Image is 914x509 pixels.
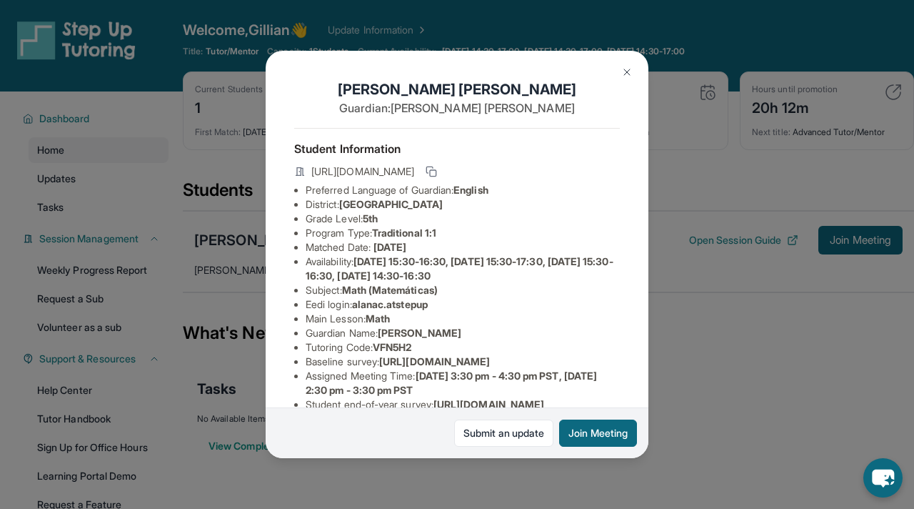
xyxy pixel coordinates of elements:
[306,397,620,412] li: Student end-of-year survey :
[306,226,620,240] li: Program Type:
[378,327,461,339] span: [PERSON_NAME]
[454,420,553,447] a: Submit an update
[621,66,633,78] img: Close Icon
[306,254,620,283] li: Availability:
[311,164,414,179] span: [URL][DOMAIN_NAME]
[342,284,438,296] span: Math (Matemáticas)
[306,369,620,397] li: Assigned Meeting Time :
[372,227,436,239] span: Traditional 1:1
[366,312,390,325] span: Math
[306,197,620,212] li: District:
[306,240,620,254] li: Matched Date:
[306,370,597,396] span: [DATE] 3:30 pm - 4:30 pm PST, [DATE] 2:30 pm - 3:30 pm PST
[559,420,637,447] button: Join Meeting
[306,326,620,340] li: Guardian Name :
[306,355,620,369] li: Baseline survey :
[423,163,440,180] button: Copy link
[306,183,620,197] li: Preferred Language of Guardian:
[433,398,544,410] span: [URL][DOMAIN_NAME]
[306,255,613,282] span: [DATE] 15:30-16:30, [DATE] 15:30-17:30, [DATE] 15:30-16:30, [DATE] 14:30-16:30
[306,297,620,312] li: Eedi login :
[306,340,620,355] li: Tutoring Code :
[306,283,620,297] li: Subject :
[352,298,428,310] span: alanac.atstepup
[863,458,903,498] button: chat-button
[373,241,406,253] span: [DATE]
[339,198,443,210] span: [GEOGRAPHIC_DATA]
[306,312,620,326] li: Main Lesson :
[373,341,411,353] span: VFN5H2
[294,99,620,117] p: Guardian: [PERSON_NAME] [PERSON_NAME]
[294,79,620,99] h1: [PERSON_NAME] [PERSON_NAME]
[379,355,490,367] span: [URL][DOMAIN_NAME]
[306,212,620,226] li: Grade Level:
[363,212,378,224] span: 5th
[294,140,620,157] h4: Student Information
[453,184,488,196] span: English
